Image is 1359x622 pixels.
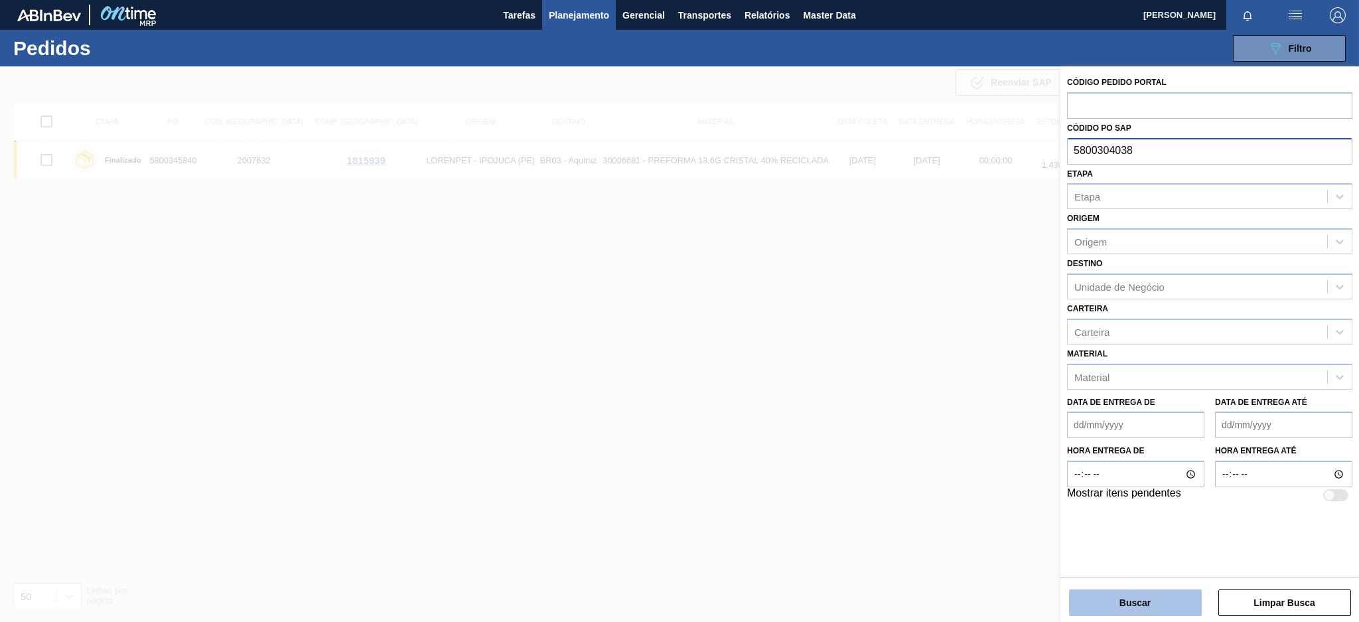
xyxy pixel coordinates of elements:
div: Material [1074,371,1109,382]
div: Carteira [1074,326,1109,337]
div: Origem [1074,236,1107,248]
span: Gerencial [622,7,665,23]
input: dd/mm/yyyy [1215,412,1352,438]
span: Relatórios [745,7,790,23]
label: Destino [1067,259,1102,268]
span: Transportes [678,7,731,23]
label: Hora entrega de [1067,441,1204,461]
img: userActions [1287,7,1303,23]
label: Data de Entrega até [1215,398,1307,407]
label: Carteira [1067,304,1108,313]
img: TNhmsLtSVTkK8tSr43FrP2fwEKptu5GPRR3wAAAABJRU5ErkJggg== [17,9,81,21]
span: Tarefas [503,7,536,23]
span: Filtro [1289,43,1312,54]
button: Filtro [1233,35,1346,62]
label: Data de Entrega de [1067,398,1155,407]
label: Etapa [1067,169,1093,179]
input: dd/mm/yyyy [1067,412,1204,438]
label: Códido PO SAP [1067,123,1131,133]
label: Código Pedido Portal [1067,78,1167,87]
button: Notificações [1226,6,1269,25]
label: Material [1067,349,1108,358]
div: Unidade de Negócio [1074,281,1165,292]
h1: Pedidos [13,40,214,56]
div: Etapa [1074,191,1100,202]
label: Origem [1067,214,1100,223]
span: Master Data [803,7,855,23]
span: Planejamento [549,7,609,23]
img: Logout [1330,7,1346,23]
label: Hora entrega até [1215,441,1352,461]
label: Mostrar itens pendentes [1067,487,1181,503]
